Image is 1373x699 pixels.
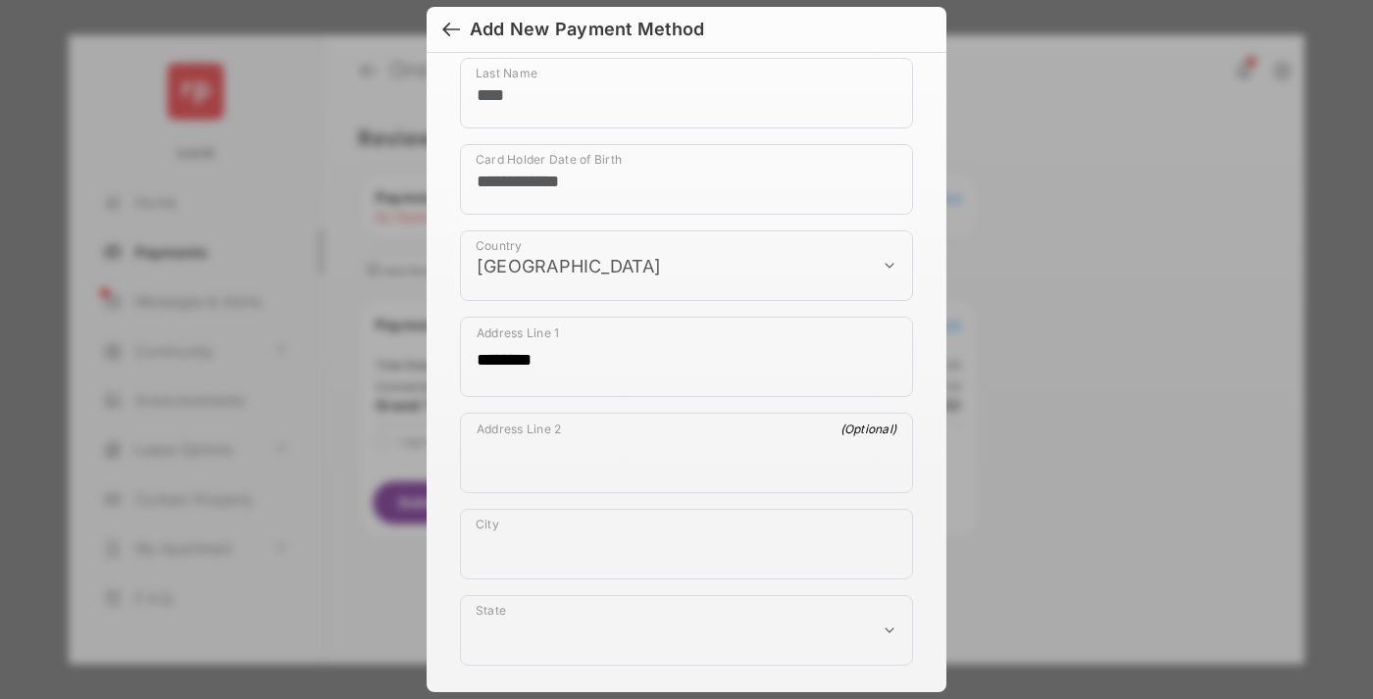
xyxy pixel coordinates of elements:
[470,19,704,40] div: Add New Payment Method
[460,230,913,301] div: payment_method_screening[postal_addresses][country]
[460,317,913,397] div: payment_method_screening[postal_addresses][addressLine1]
[460,595,913,666] div: payment_method_screening[postal_addresses][administrativeArea]
[460,413,913,493] div: payment_method_screening[postal_addresses][addressLine2]
[460,509,913,579] div: payment_method_screening[postal_addresses][locality]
